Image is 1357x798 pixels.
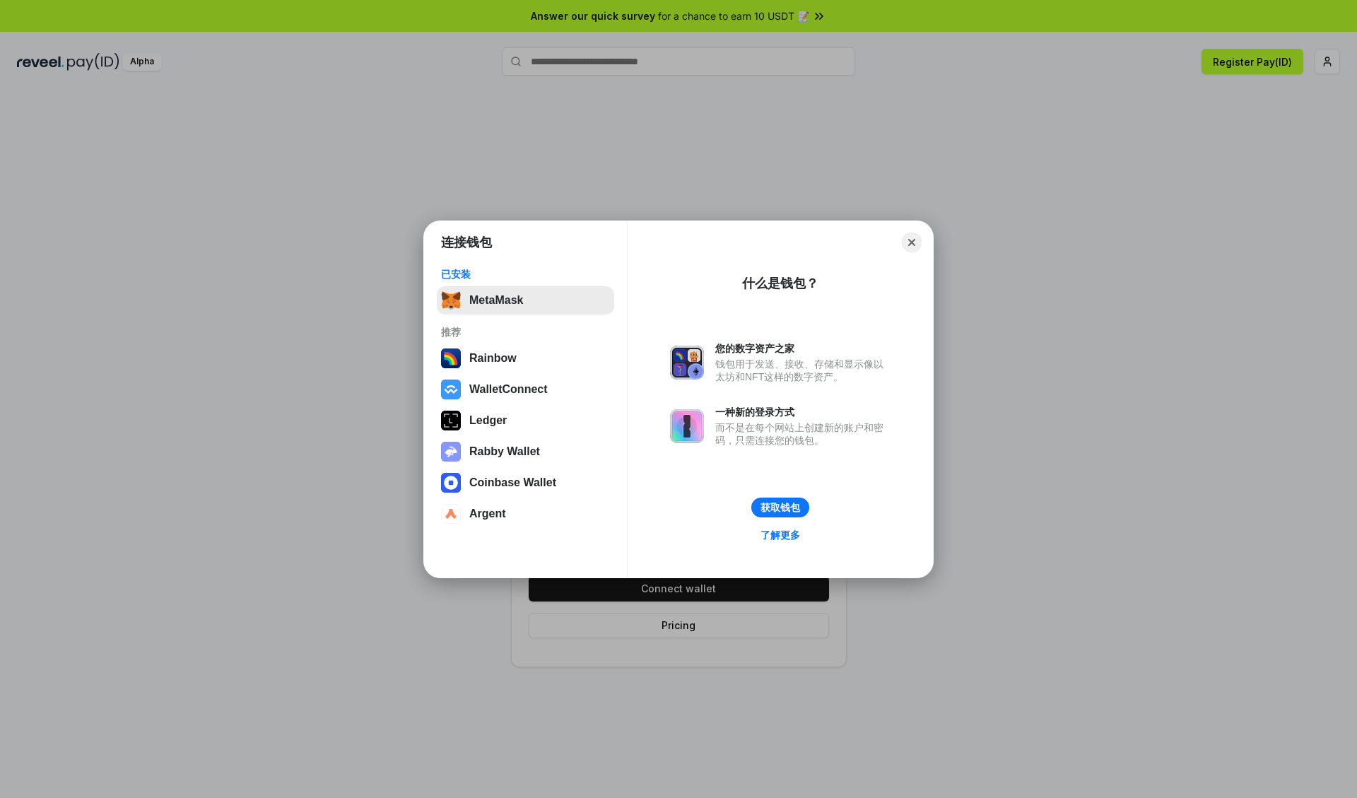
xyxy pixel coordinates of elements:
[469,414,507,427] div: Ledger
[441,348,461,368] img: svg+xml,%3Csvg%20width%3D%22120%22%20height%3D%22120%22%20viewBox%3D%220%200%20120%20120%22%20fil...
[469,352,517,365] div: Rainbow
[437,500,614,528] button: Argent
[715,421,891,447] div: 而不是在每个网站上创建新的账户和密码，只需连接您的钱包。
[751,498,809,517] button: 获取钱包
[760,529,800,541] div: 了解更多
[441,442,461,462] img: svg+xml,%3Csvg%20xmlns%3D%22http%3A%2F%2Fwww.w3.org%2F2000%2Fsvg%22%20fill%3D%22none%22%20viewBox...
[760,501,800,514] div: 获取钱包
[752,526,809,544] a: 了解更多
[441,234,492,251] h1: 连接钱包
[441,473,461,493] img: svg+xml,%3Csvg%20width%3D%2228%22%20height%3D%2228%22%20viewBox%3D%220%200%2028%2028%22%20fill%3D...
[441,411,461,430] img: svg+xml,%3Csvg%20xmlns%3D%22http%3A%2F%2Fwww.w3.org%2F2000%2Fsvg%22%20width%3D%2228%22%20height%3...
[715,358,891,383] div: 钱包用于发送、接收、存储和显示像以太坊和NFT这样的数字资产。
[469,476,556,489] div: Coinbase Wallet
[437,286,614,315] button: MetaMask
[902,233,922,252] button: Close
[469,294,523,307] div: MetaMask
[715,406,891,418] div: 一种新的登录方式
[441,268,610,281] div: 已安装
[437,344,614,372] button: Rainbow
[670,409,704,443] img: svg+xml,%3Csvg%20xmlns%3D%22http%3A%2F%2Fwww.w3.org%2F2000%2Fsvg%22%20fill%3D%22none%22%20viewBox...
[715,342,891,355] div: 您的数字资产之家
[441,326,610,339] div: 推荐
[437,375,614,404] button: WalletConnect
[469,383,548,396] div: WalletConnect
[469,507,506,520] div: Argent
[670,346,704,380] img: svg+xml,%3Csvg%20xmlns%3D%22http%3A%2F%2Fwww.w3.org%2F2000%2Fsvg%22%20fill%3D%22none%22%20viewBox...
[469,445,540,458] div: Rabby Wallet
[742,275,818,292] div: 什么是钱包？
[441,504,461,524] img: svg+xml,%3Csvg%20width%3D%2228%22%20height%3D%2228%22%20viewBox%3D%220%200%2028%2028%22%20fill%3D...
[441,380,461,399] img: svg+xml,%3Csvg%20width%3D%2228%22%20height%3D%2228%22%20viewBox%3D%220%200%2028%2028%22%20fill%3D...
[437,438,614,466] button: Rabby Wallet
[441,291,461,310] img: svg+xml,%3Csvg%20fill%3D%22none%22%20height%3D%2233%22%20viewBox%3D%220%200%2035%2033%22%20width%...
[437,406,614,435] button: Ledger
[437,469,614,497] button: Coinbase Wallet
